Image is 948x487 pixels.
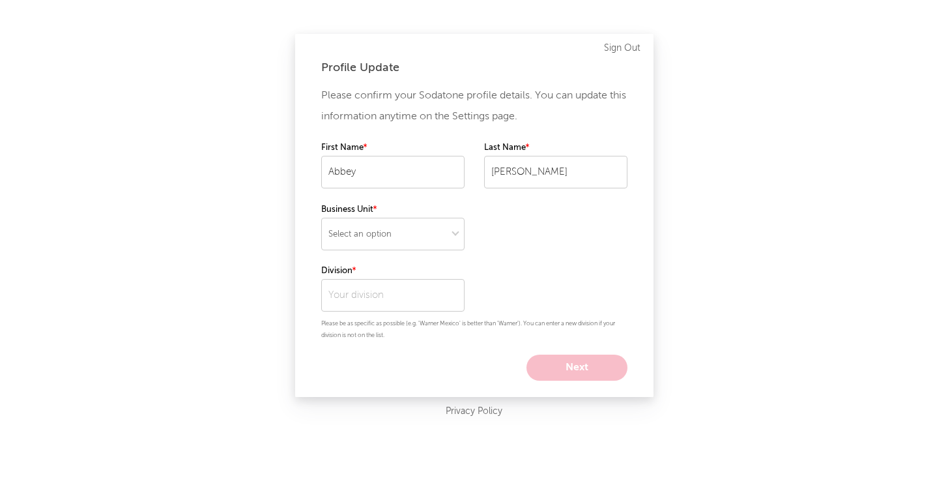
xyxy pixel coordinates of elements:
label: First Name [321,140,465,156]
label: Last Name [484,140,627,156]
input: Your last name [484,156,627,188]
p: Please confirm your Sodatone profile details. You can update this information anytime on the Sett... [321,85,627,127]
a: Privacy Policy [446,404,502,420]
p: Please be as specific as possible (e.g. 'Warner Mexico' is better than 'Warner'). You can enter a... [321,318,627,342]
input: Your first name [321,156,465,188]
div: Profile Update [321,60,627,76]
label: Business Unit [321,202,465,218]
label: Division [321,263,465,279]
button: Next [526,355,627,381]
a: Sign Out [604,40,640,56]
input: Your division [321,279,465,312]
